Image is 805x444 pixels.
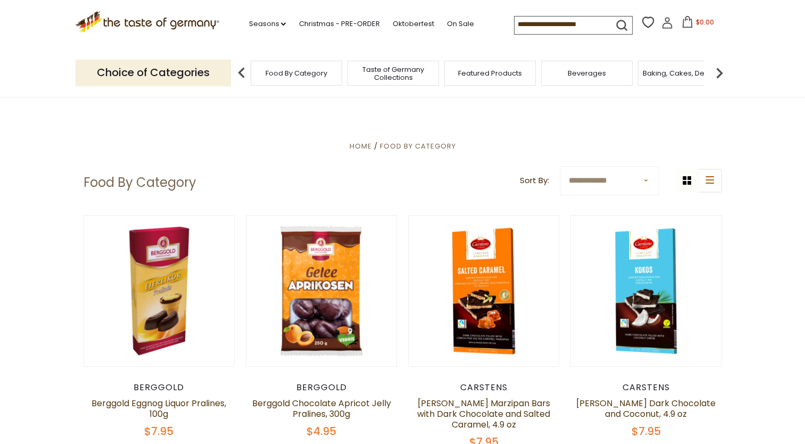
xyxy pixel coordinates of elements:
[392,18,434,30] a: Oktoberfest
[248,18,286,30] a: Seasons
[92,397,226,420] a: Berggold Eggnog Liquor Pralines, 100g
[695,18,713,27] span: $0.00
[643,69,725,77] a: Baking, Cakes, Desserts
[380,141,456,151] a: Food By Category
[568,69,606,77] a: Beverages
[246,216,397,366] img: Berggold Chocolate Apricot Jelly Pralines, 300g
[84,216,235,366] img: Berggold Eggnog Liquor Pralines, 100g
[246,382,397,393] div: Berggold
[632,424,661,439] span: $7.95
[709,62,730,84] img: next arrow
[231,62,252,84] img: previous arrow
[76,60,231,86] p: Choice of Categories
[351,65,436,81] a: Taste of Germany Collections
[520,174,549,187] label: Sort By:
[84,382,235,393] div: Berggold
[144,424,173,439] span: $7.95
[417,397,550,431] a: [PERSON_NAME] Marzipan Bars with Dark Chocolate and Salted Caramel, 4.9 oz
[571,216,721,366] img: Carstens Luebecker Dark Chocolate and Coconut, 4.9 oz
[570,382,722,393] div: Carstens
[252,397,391,420] a: Berggold Chocolate Apricot Jelly Pralines, 300g
[675,16,720,32] button: $0.00
[298,18,379,30] a: Christmas - PRE-ORDER
[265,69,327,77] a: Food By Category
[446,18,474,30] a: On Sale
[576,397,716,420] a: [PERSON_NAME] Dark Chocolate and Coconut, 4.9 oz
[306,424,336,439] span: $4.95
[458,69,522,77] a: Featured Products
[84,175,196,191] h1: Food By Category
[408,382,560,393] div: Carstens
[349,141,371,151] a: Home
[409,216,559,366] img: Carstens Luebecker Marzipan Bars with Dark Chocolate and Salted Caramel, 4.9 oz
